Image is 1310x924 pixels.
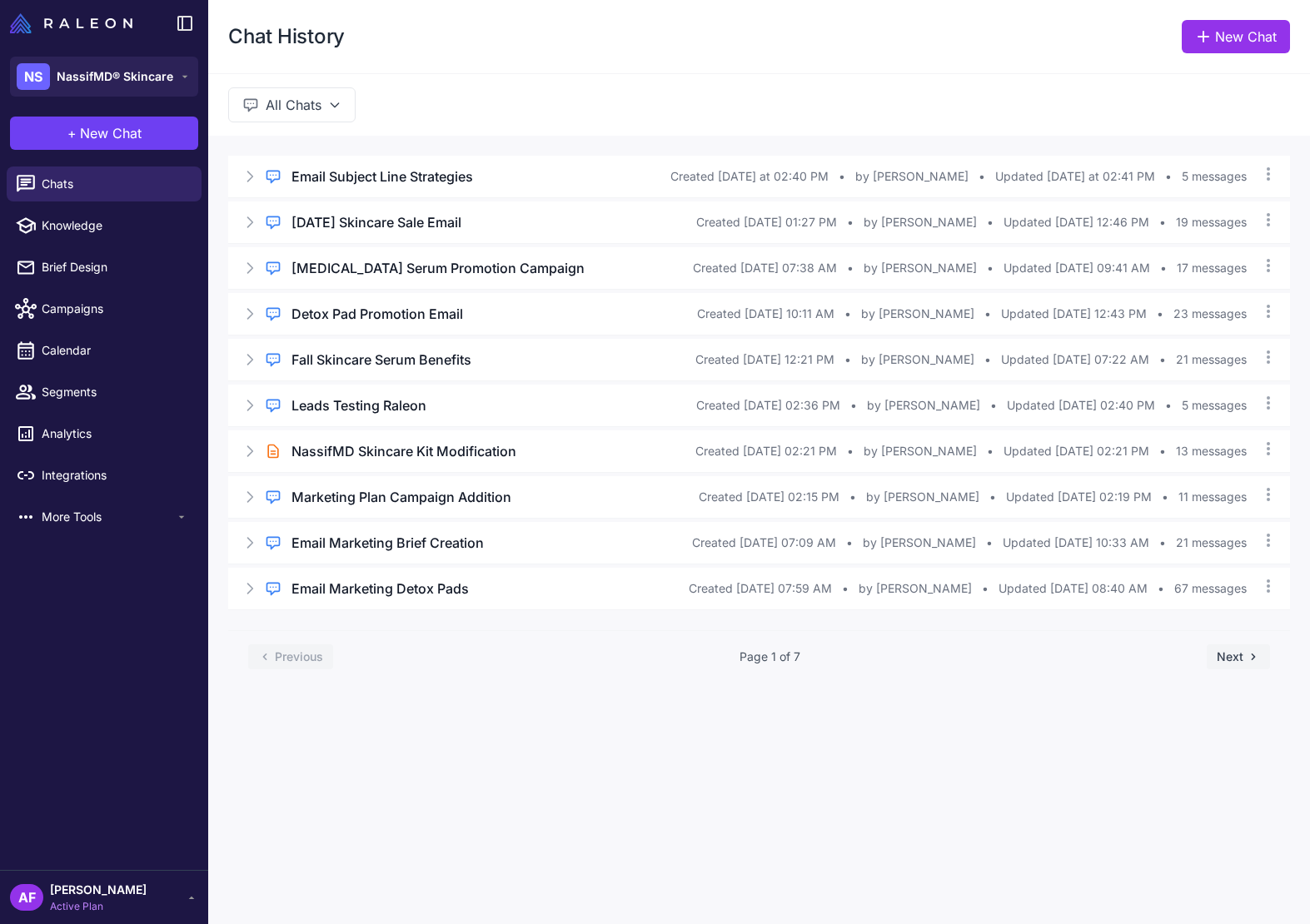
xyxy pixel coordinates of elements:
[1159,534,1166,552] span: •
[692,534,836,552] span: Created [DATE] 07:09 AM
[979,167,985,186] span: •
[861,305,974,323] span: by [PERSON_NAME]
[995,167,1155,186] span: Updated [DATE] at 02:41 PM
[999,579,1148,598] span: Updated [DATE] 08:40 AM
[982,579,989,598] span: •
[850,396,857,415] span: •
[696,213,837,231] span: Created [DATE] 01:27 PM
[695,350,834,369] span: Created [DATE] 12:21 PM
[228,23,345,50] h1: Chat History
[839,167,845,186] span: •
[291,533,484,553] h3: Email Marketing Brief Creation
[689,579,832,598] span: Created [DATE] 07:59 AM
[291,441,516,461] h3: NassifMD Skincare Kit Modification
[987,442,994,460] span: •
[7,250,202,285] a: Brief Design
[1174,579,1247,598] span: 67 messages
[1182,167,1247,186] span: 5 messages
[7,458,202,493] a: Integrations
[696,396,840,415] span: Created [DATE] 02:36 PM
[10,57,198,97] button: NSNassifMD® Skincare
[67,123,77,143] span: +
[989,488,996,506] span: •
[670,167,829,186] span: Created [DATE] at 02:40 PM
[7,416,202,451] a: Analytics
[987,213,994,231] span: •
[291,258,585,278] h3: [MEDICAL_DATA] Serum Promotion Campaign
[291,350,471,370] h3: Fall Skincare Serum Benefits
[1158,579,1164,598] span: •
[7,375,202,410] a: Segments
[986,534,993,552] span: •
[42,508,175,526] span: More Tools
[1004,442,1149,460] span: Updated [DATE] 02:21 PM
[864,442,977,460] span: by [PERSON_NAME]
[987,259,994,277] span: •
[863,534,976,552] span: by [PERSON_NAME]
[855,167,969,186] span: by [PERSON_NAME]
[80,123,142,143] span: New Chat
[10,13,132,33] img: Raleon Logo
[248,644,333,669] button: Previous
[50,881,147,899] span: [PERSON_NAME]
[847,259,854,277] span: •
[1162,488,1168,506] span: •
[842,579,849,598] span: •
[861,350,974,369] span: by [PERSON_NAME]
[867,396,980,415] span: by [PERSON_NAME]
[42,466,188,484] span: Integrations
[291,579,469,599] h3: Email Marketing Detox Pads
[42,341,188,360] span: Calendar
[42,216,188,235] span: Knowledge
[7,333,202,368] a: Calendar
[847,213,854,231] span: •
[1004,213,1149,231] span: Updated [DATE] 12:46 PM
[984,305,991,323] span: •
[697,305,834,323] span: Created [DATE] 10:11 AM
[17,63,50,90] div: NS
[866,488,979,506] span: by [PERSON_NAME]
[1178,488,1247,506] span: 11 messages
[1004,259,1150,277] span: Updated [DATE] 09:41 AM
[699,488,839,506] span: Created [DATE] 02:15 PM
[50,899,147,914] span: Active Plan
[57,67,173,86] span: NassifMD® Skincare
[7,166,202,201] a: Chats
[693,259,837,277] span: Created [DATE] 07:38 AM
[864,259,977,277] span: by [PERSON_NAME]
[291,212,461,232] h3: [DATE] Skincare Sale Email
[228,87,356,122] button: All Chats
[42,383,188,401] span: Segments
[10,117,198,150] button: +New Chat
[7,291,202,326] a: Campaigns
[1176,534,1247,552] span: 21 messages
[1182,20,1290,53] a: New Chat
[7,208,202,243] a: Knowledge
[291,304,463,324] h3: Detox Pad Promotion Email
[1207,644,1270,669] button: Next
[1003,534,1149,552] span: Updated [DATE] 10:33 AM
[1176,442,1247,460] span: 13 messages
[1173,305,1247,323] span: 23 messages
[291,166,473,186] h3: Email Subject Line Strategies
[740,648,800,666] span: Page 1 of 7
[695,442,837,460] span: Created [DATE] 02:21 PM
[1159,442,1166,460] span: •
[844,305,851,323] span: •
[847,442,854,460] span: •
[1159,350,1166,369] span: •
[42,425,188,443] span: Analytics
[984,350,991,369] span: •
[849,488,856,506] span: •
[1160,259,1167,277] span: •
[1159,213,1166,231] span: •
[1176,213,1247,231] span: 19 messages
[990,396,997,415] span: •
[1177,259,1247,277] span: 17 messages
[1165,396,1172,415] span: •
[1157,305,1163,323] span: •
[42,258,188,276] span: Brief Design
[42,300,188,318] span: Campaigns
[42,175,188,193] span: Chats
[291,395,426,415] h3: Leads Testing Raleon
